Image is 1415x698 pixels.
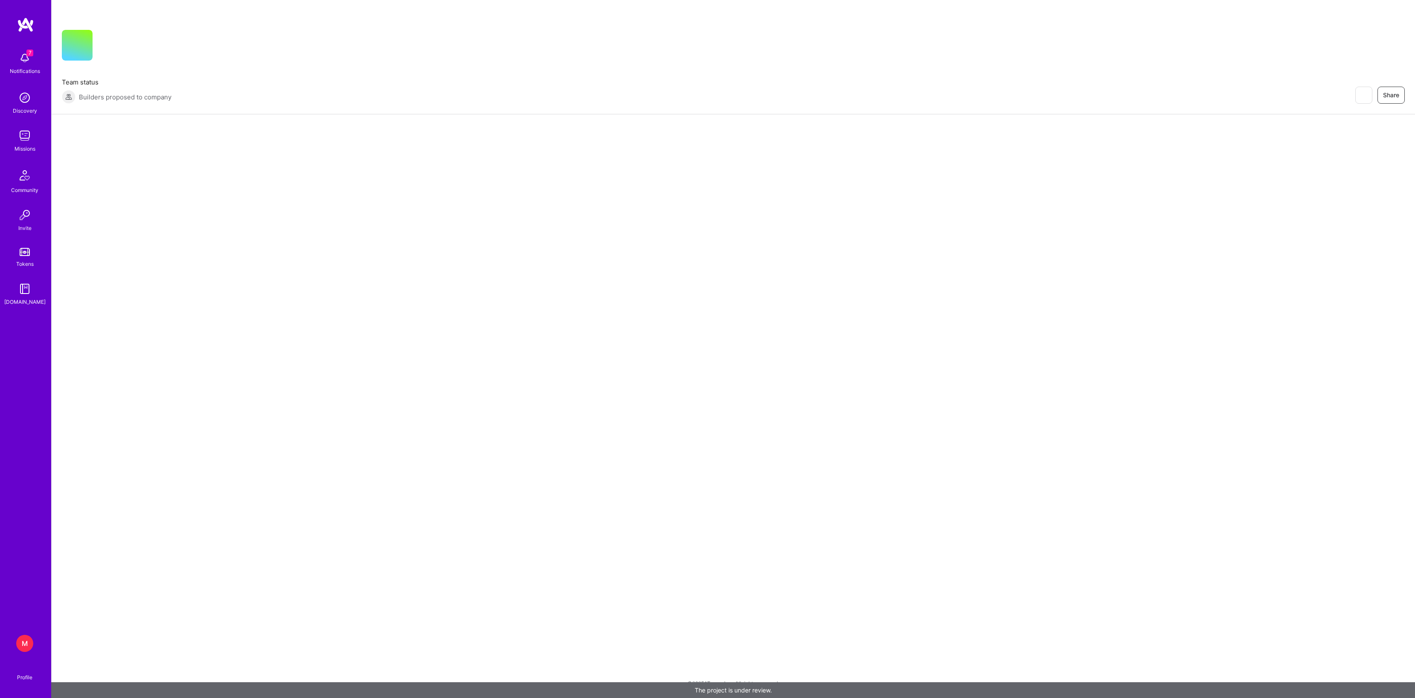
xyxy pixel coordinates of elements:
img: discovery [16,89,33,106]
img: Community [14,165,35,186]
span: 7 [26,49,33,56]
a: Profile [14,664,35,681]
img: logo [17,17,34,32]
span: Builders proposed to company [79,93,171,102]
span: Team status [62,78,171,87]
img: guide book [16,280,33,297]
div: Invite [18,224,32,233]
div: Profile [17,673,32,681]
div: M [16,635,33,652]
div: [DOMAIN_NAME] [4,297,46,306]
i: icon EyeClosed [1360,92,1367,99]
div: The project is under review. [51,682,1415,698]
img: bell [16,49,33,67]
img: Builders proposed to company [62,90,75,104]
button: Share [1377,87,1405,104]
div: Discovery [13,106,37,115]
img: Invite [16,206,33,224]
span: Share [1383,91,1399,99]
div: Community [11,186,38,195]
i: icon CompanyGray [103,44,110,50]
a: M [14,635,35,652]
img: teamwork [16,127,33,144]
div: Missions [14,144,35,153]
div: Notifications [10,67,40,76]
div: Tokens [16,259,34,268]
img: tokens [20,248,30,256]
